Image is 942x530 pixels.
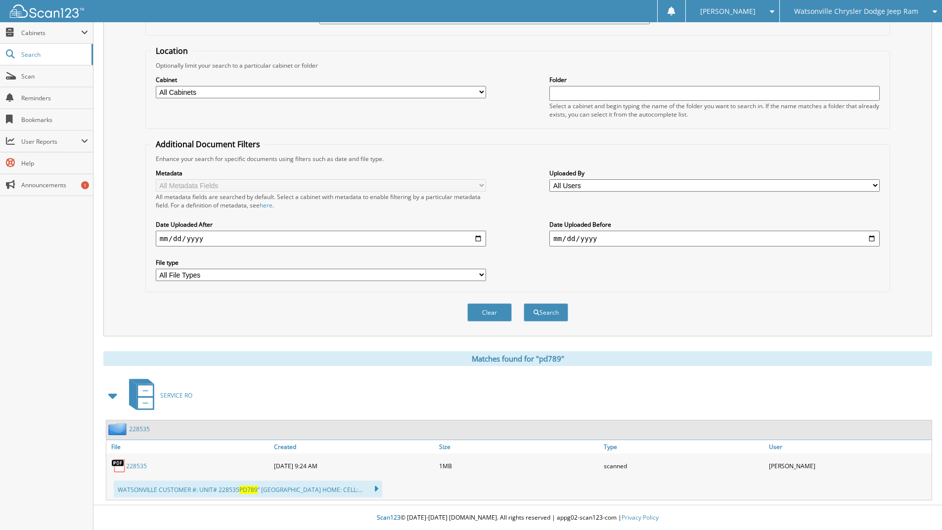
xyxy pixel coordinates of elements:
[21,94,88,102] span: Reminders
[21,181,88,189] span: Announcements
[156,258,486,267] label: File type
[10,4,84,18] img: scan123-logo-white.svg
[156,220,486,229] label: Date Uploaded After
[239,486,258,494] span: PD789
[622,513,659,522] a: Privacy Policy
[21,50,87,59] span: Search
[93,506,942,530] div: © [DATE]-[DATE] [DOMAIN_NAME]. All rights reserved | appg02-scan123-com |
[766,440,932,453] a: User
[103,351,932,366] div: Matches found for "pd789"
[126,462,147,470] a: 228535
[106,440,271,453] a: File
[437,440,602,453] a: Size
[111,458,126,473] img: PDF.png
[549,169,880,177] label: Uploaded By
[21,159,88,167] span: Help
[271,456,437,476] div: [DATE] 9:24 AM
[21,137,81,146] span: User Reports
[108,423,129,435] img: folder2.png
[794,8,918,14] span: Watsonville Chrysler Dodge Jeep Ram
[601,456,766,476] div: scanned
[21,116,88,124] span: Bookmarks
[151,45,193,56] legend: Location
[601,440,766,453] a: Type
[437,456,602,476] div: 1MB
[156,76,486,84] label: Cabinet
[524,303,568,322] button: Search
[549,231,880,246] input: end
[156,193,486,209] div: All metadata fields are searched by default. Select a cabinet with metadata to enable filtering b...
[377,513,401,522] span: Scan123
[260,201,272,209] a: here
[467,303,512,322] button: Clear
[271,440,437,453] a: Created
[114,481,382,497] div: WATSONVILLE CUSTOMER #: UNIT# 228535 ” [GEOGRAPHIC_DATA] HOME: CELL:...
[129,425,150,433] a: 228535
[81,181,89,189] div: 1
[549,76,880,84] label: Folder
[21,72,88,81] span: Scan
[549,220,880,229] label: Date Uploaded Before
[766,456,932,476] div: [PERSON_NAME]
[151,61,885,70] div: Optionally limit your search to a particular cabinet or folder
[123,376,192,415] a: SERVICE RO
[151,139,265,150] legend: Additional Document Filters
[21,29,81,37] span: Cabinets
[156,231,486,246] input: start
[156,169,486,177] label: Metadata
[700,8,756,14] span: [PERSON_NAME]
[151,155,885,163] div: Enhance your search for specific documents using filters such as date and file type.
[160,391,192,400] span: SERVICE RO
[549,102,880,119] div: Select a cabinet and begin typing the name of the folder you want to search in. If the name match...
